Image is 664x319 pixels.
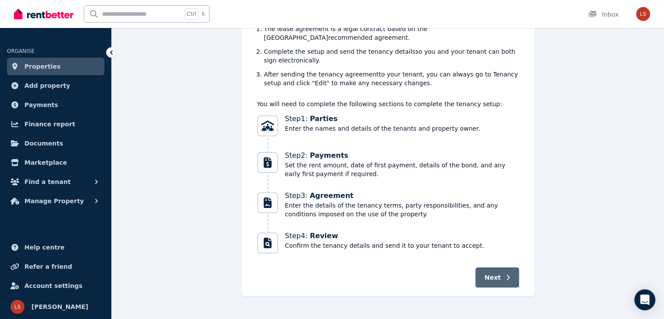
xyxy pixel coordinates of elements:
[310,114,338,123] span: Parties
[24,177,71,187] span: Find a tenant
[636,7,650,21] img: Luca Surman
[285,114,480,124] span: Step 1 :
[7,115,104,133] a: Finance report
[7,135,104,152] a: Documents
[285,161,519,178] span: Set the rent amount, date of first payment, details of the bond, and any early first payment if r...
[185,8,198,20] span: Ctrl
[24,61,61,72] span: Properties
[285,201,519,218] span: Enter the details of the tenancy terms, party responsibilities, and any conditions imposed on the...
[7,258,104,275] a: Refer a friend
[31,302,88,312] span: [PERSON_NAME]
[588,10,619,19] div: Inbox
[14,7,73,21] img: RentBetter
[285,241,484,250] span: Confirm the tenancy details and send it to your tenant to accept.
[310,191,354,200] span: Agreement
[202,10,205,17] span: k
[7,192,104,210] button: Manage Property
[7,277,104,295] a: Account settings
[24,119,75,129] span: Finance report
[24,138,63,149] span: Documents
[310,151,348,159] span: Payments
[7,48,34,54] span: ORGANISE
[264,70,519,87] li: After sending the tenancy agreement to your tenant, you can always go to Tenancy setup and click ...
[24,100,58,110] span: Payments
[10,300,24,314] img: Luca Surman
[7,77,104,94] a: Add property
[7,58,104,75] a: Properties
[24,261,72,272] span: Refer a friend
[24,157,67,168] span: Marketplace
[264,24,519,42] li: The lease agreement is a legal contract based on the [GEOGRAPHIC_DATA] recommended agreement.
[285,191,519,201] span: Step 3 :
[7,173,104,191] button: Find a tenant
[257,100,519,108] p: You will need to complete the following sections to complete the tenancy setup:
[7,96,104,114] a: Payments
[24,196,84,206] span: Manage Property
[475,267,519,288] button: Next
[285,124,480,133] span: Enter the names and details of the tenants and property owner.
[257,114,519,255] nav: Progress
[634,289,655,310] div: Open Intercom Messenger
[24,281,83,291] span: Account settings
[485,273,501,282] span: Next
[285,150,519,161] span: Step 2 :
[7,239,104,256] a: Help centre
[310,232,338,240] span: Review
[24,242,65,253] span: Help centre
[7,154,104,171] a: Marketplace
[24,80,70,91] span: Add property
[285,231,484,241] span: Step 4 :
[264,47,519,65] li: Complete the setup and send the tenancy details so you and your tenant can both sign electronical...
